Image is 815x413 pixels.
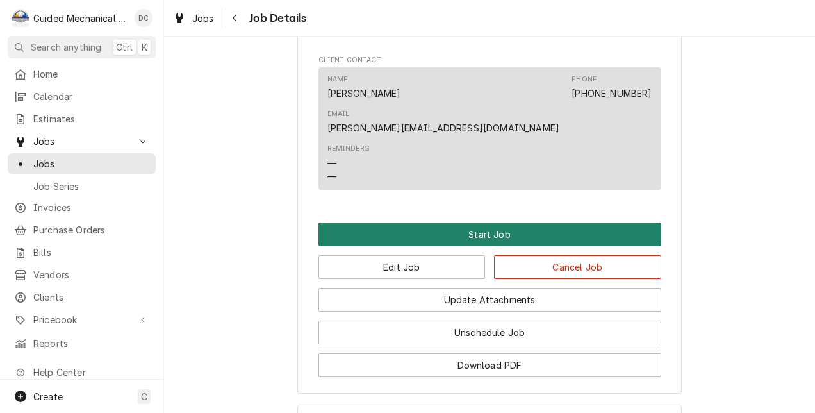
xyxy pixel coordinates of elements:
[318,67,661,190] div: Contact
[33,201,149,214] span: Invoices
[33,157,149,171] span: Jobs
[168,8,219,29] a: Jobs
[327,87,401,100] div: [PERSON_NAME]
[33,268,149,282] span: Vendors
[318,321,661,344] button: Unschedule Job
[8,242,156,263] a: Bills
[327,156,336,170] div: —
[318,246,661,279] div: Button Group Row
[318,312,661,344] div: Button Group Row
[572,88,652,99] a: [PHONE_NUMBER]
[135,9,152,27] div: Daniel Cornell's Avatar
[33,313,130,326] span: Pricebook
[8,287,156,308] a: Clients
[572,74,652,100] div: Phone
[327,170,336,183] div: —
[8,309,156,330] a: Go to Pricebook
[327,109,560,135] div: Email
[8,176,156,197] a: Job Series
[33,246,149,259] span: Bills
[8,63,156,85] a: Home
[33,12,128,25] div: Guided Mechanical Services, LLC
[318,55,661,65] span: Client Contact
[33,337,149,350] span: Reports
[33,180,149,193] span: Job Series
[8,264,156,285] a: Vendors
[33,391,63,402] span: Create
[33,366,148,379] span: Help Center
[318,67,661,196] div: Client Contact List
[318,255,486,279] button: Edit Job
[31,40,101,54] span: Search anything
[33,223,149,237] span: Purchase Orders
[12,9,29,27] div: G
[33,135,130,148] span: Jobs
[318,353,661,377] button: Download PDF
[494,255,661,279] button: Cancel Job
[33,112,149,126] span: Estimates
[318,223,661,246] button: Start Job
[141,390,147,403] span: C
[8,108,156,130] a: Estimates
[327,144,370,154] div: Reminders
[327,144,370,183] div: Reminders
[8,362,156,383] a: Go to Help Center
[327,122,560,133] a: [PERSON_NAME][EMAIL_ADDRESS][DOMAIN_NAME]
[33,90,149,103] span: Calendar
[225,8,245,28] button: Navigate back
[318,55,661,196] div: Client Contact
[318,223,661,246] div: Button Group Row
[142,40,147,54] span: K
[318,279,661,312] div: Button Group Row
[116,40,133,54] span: Ctrl
[8,333,156,354] a: Reports
[8,153,156,174] a: Jobs
[327,74,348,85] div: Name
[33,291,149,304] span: Clients
[33,67,149,81] span: Home
[8,86,156,107] a: Calendar
[572,74,597,85] div: Phone
[8,36,156,58] button: Search anythingCtrlK
[327,109,350,119] div: Email
[8,219,156,240] a: Purchase Orders
[8,131,156,152] a: Go to Jobs
[245,10,307,27] span: Job Details
[192,12,214,25] span: Jobs
[8,197,156,218] a: Invoices
[318,288,661,312] button: Update Attachments
[318,223,661,377] div: Button Group
[318,344,661,377] div: Button Group Row
[12,9,29,27] div: Guided Mechanical Services, LLC's Avatar
[327,74,401,100] div: Name
[135,9,152,27] div: DC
